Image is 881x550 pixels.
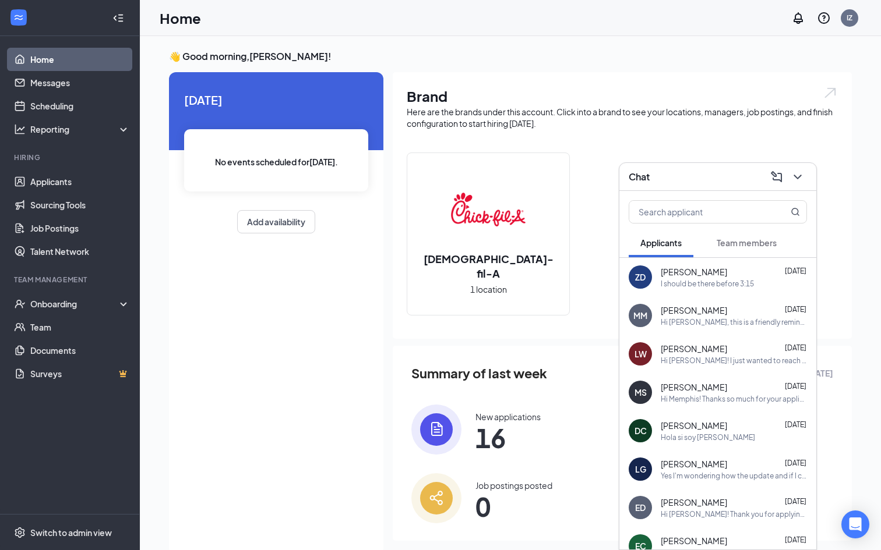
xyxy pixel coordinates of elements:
[770,170,784,184] svg: ComposeMessage
[661,420,727,431] span: [PERSON_NAME]
[30,298,120,310] div: Onboarding
[14,123,26,135] svg: Analysis
[635,348,647,360] div: LW
[847,13,852,23] div: IZ
[841,510,869,538] div: Open Intercom Messenger
[785,535,806,544] span: [DATE]
[661,343,727,354] span: [PERSON_NAME]
[635,271,646,283] div: ZD
[640,237,682,248] span: Applicants
[14,527,26,538] svg: Settings
[785,497,806,506] span: [DATE]
[14,275,128,285] div: Team Management
[633,310,647,321] div: MM
[112,12,124,24] svg: Collapse
[407,106,838,129] div: Here are the brands under this account. Click into a brand to see your locations, managers, job p...
[661,381,727,393] span: [PERSON_NAME]
[635,502,646,513] div: ED
[30,170,130,193] a: Applicants
[629,201,767,223] input: Search applicant
[14,152,128,162] div: Hiring
[788,168,807,186] button: ChevronDown
[451,172,526,247] img: Chick-fil-A
[635,386,647,398] div: MS
[237,210,315,233] button: Add availability
[791,11,805,25] svg: Notifications
[30,94,130,118] a: Scheduling
[661,432,755,442] div: Hola si soy [PERSON_NAME]
[30,339,130,362] a: Documents
[407,86,838,106] h1: Brand
[661,509,807,519] div: Hi [PERSON_NAME]! Thank you for applying. As i'm looking over your application, i'm curious as to...
[30,193,130,217] a: Sourcing Tools
[169,50,852,63] h3: 👋 Good morning, [PERSON_NAME] !
[661,496,727,508] span: [PERSON_NAME]
[407,251,569,281] h2: [DEMOGRAPHIC_DATA]-fil-A
[791,207,800,217] svg: MagnifyingGlass
[785,420,806,429] span: [DATE]
[785,267,806,275] span: [DATE]
[661,279,754,289] div: I should be there before 3:15
[30,527,112,538] div: Switch to admin view
[13,12,24,23] svg: WorkstreamLogo
[791,170,805,184] svg: ChevronDown
[767,168,786,186] button: ComposeMessage
[661,266,727,278] span: [PERSON_NAME]
[160,8,201,28] h1: Home
[785,343,806,352] span: [DATE]
[30,315,130,339] a: Team
[30,362,130,385] a: SurveysCrown
[30,123,131,135] div: Reporting
[475,411,541,423] div: New applications
[635,425,647,437] div: DC
[661,535,727,547] span: [PERSON_NAME]
[661,317,807,327] div: Hi [PERSON_NAME], this is a friendly reminder. Your interview with [DEMOGRAPHIC_DATA]-fil-A for B...
[661,471,807,481] div: Yes I'm wondering how the update and if I could have a interview
[475,496,552,517] span: 0
[184,91,368,109] span: [DATE]
[717,237,777,248] span: Team members
[629,171,650,183] h3: Chat
[817,11,831,25] svg: QuestionInfo
[30,48,130,71] a: Home
[14,298,26,310] svg: UserCheck
[785,382,806,391] span: [DATE]
[30,217,130,240] a: Job Postings
[411,473,461,523] img: icon
[475,427,541,448] span: 16
[470,283,507,296] span: 1 location
[475,480,552,491] div: Job postings posted
[661,458,727,470] span: [PERSON_NAME]
[785,305,806,314] span: [DATE]
[823,86,838,100] img: open.6027fd2a22e1237b5b06.svg
[785,459,806,467] span: [DATE]
[661,394,807,404] div: Hi Memphis! Thanks so much for your application! As i'm reviewing it- I was wondering what specif...
[661,304,727,316] span: [PERSON_NAME]
[661,356,807,366] div: Hi [PERSON_NAME]! I just wanted to reach back out and give an update. We're still reviewing appli...
[411,404,461,455] img: icon
[30,71,130,94] a: Messages
[411,363,547,384] span: Summary of last week
[30,240,130,263] a: Talent Network
[635,463,646,475] div: LG
[215,155,338,168] span: No events scheduled for [DATE] .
